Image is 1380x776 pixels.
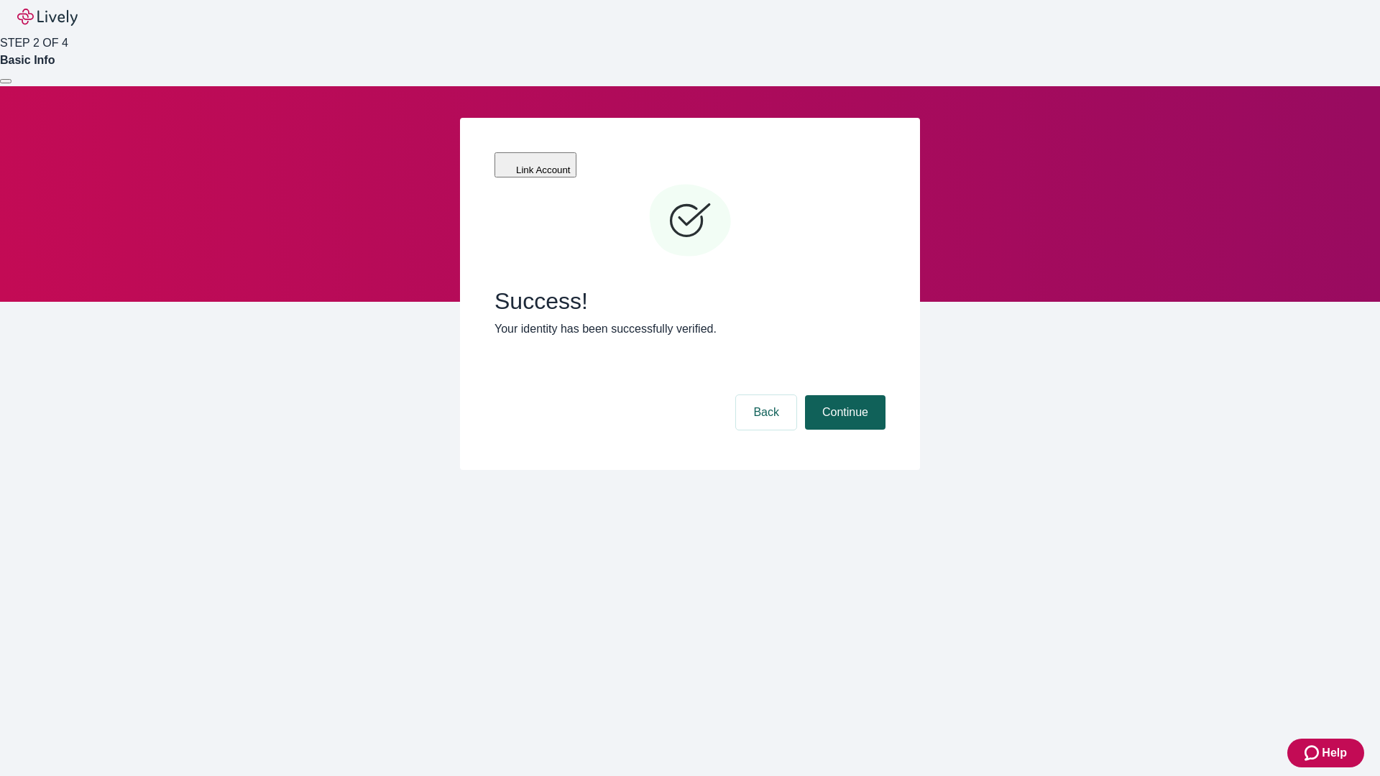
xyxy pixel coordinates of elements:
span: Success! [494,287,885,315]
img: Lively [17,9,78,26]
button: Continue [805,395,885,430]
span: Help [1322,744,1347,762]
svg: Zendesk support icon [1305,744,1322,762]
button: Zendesk support iconHelp [1287,739,1364,767]
button: Back [736,395,796,430]
button: Link Account [494,152,576,177]
svg: Checkmark icon [647,178,733,264]
p: Your identity has been successfully verified. [494,320,885,338]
